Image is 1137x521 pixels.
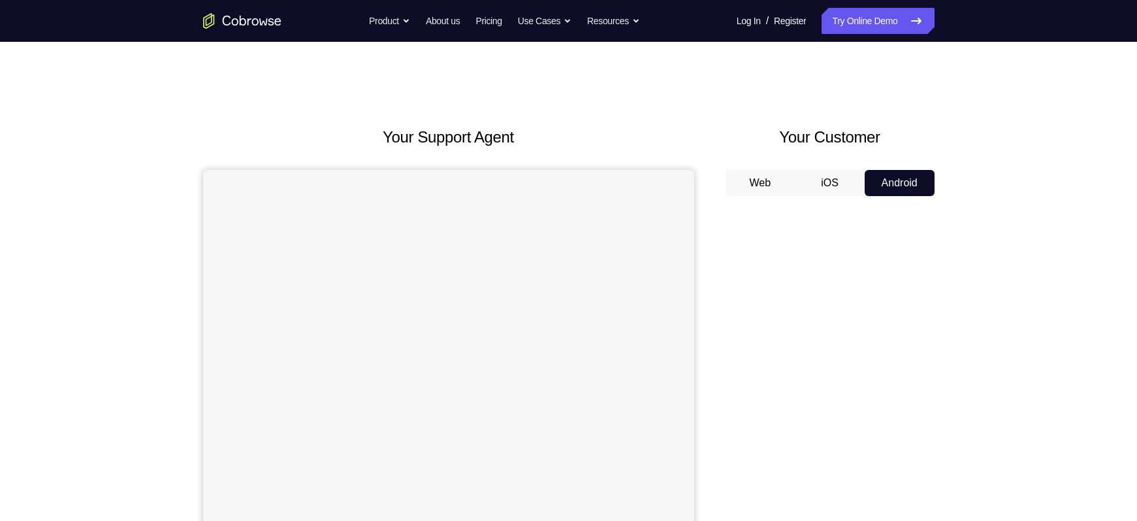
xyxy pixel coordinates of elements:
[518,8,571,34] button: Use Cases
[726,126,935,149] h2: Your Customer
[795,170,865,196] button: iOS
[426,8,460,34] a: About us
[587,8,640,34] button: Resources
[369,8,410,34] button: Product
[822,8,934,34] a: Try Online Demo
[737,8,761,34] a: Log In
[203,13,281,29] a: Go to the home page
[774,8,806,34] a: Register
[865,170,935,196] button: Android
[766,13,769,29] span: /
[726,170,795,196] button: Web
[475,8,502,34] a: Pricing
[203,126,694,149] h2: Your Support Agent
